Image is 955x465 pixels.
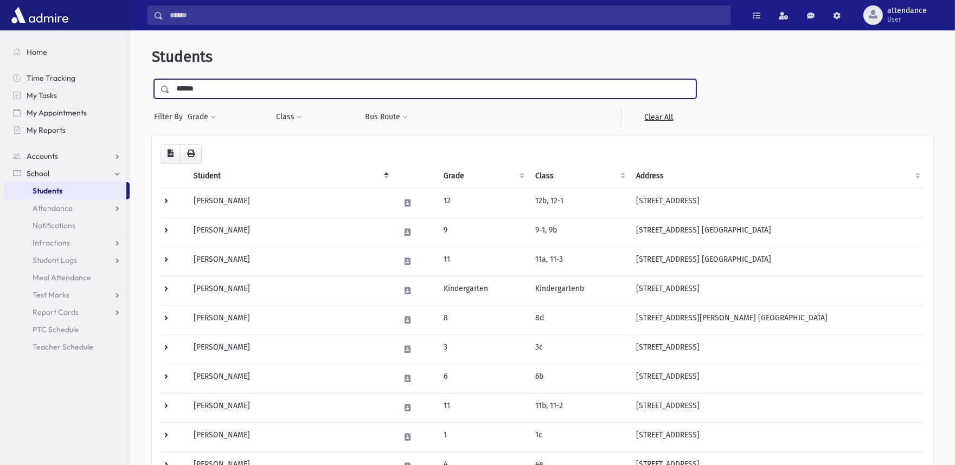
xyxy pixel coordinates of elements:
[529,217,630,247] td: 9-1, 9b
[33,255,77,265] span: Student Logs
[161,144,181,164] button: CSV
[630,364,925,393] td: [STREET_ADDRESS]
[27,169,49,178] span: School
[887,7,927,15] span: attendance
[187,393,394,422] td: [PERSON_NAME]
[4,165,130,182] a: School
[27,151,58,161] span: Accounts
[33,325,79,334] span: PTC Schedule
[364,107,408,127] button: Bus Route
[630,334,925,364] td: [STREET_ADDRESS]
[154,111,187,122] span: Filter By
[33,238,70,248] span: Infractions
[187,188,394,217] td: [PERSON_NAME]
[437,305,529,334] td: 8
[630,422,925,451] td: [STREET_ADDRESS]
[9,4,71,26] img: AdmirePro
[621,107,696,127] a: Clear All
[4,303,130,321] a: Report Cards
[187,247,394,276] td: [PERSON_NAME]
[4,121,130,139] a: My Reports
[630,188,925,217] td: [STREET_ADDRESS]
[630,276,925,305] td: [STREET_ADDRESS]
[4,43,130,61] a: Home
[437,334,529,364] td: 3
[4,182,126,199] a: Students
[4,69,130,87] a: Time Tracking
[180,144,202,164] button: Print
[4,338,130,356] a: Teacher Schedule
[630,247,925,276] td: [STREET_ADDRESS] [GEOGRAPHIC_DATA]
[27,73,75,83] span: Time Tracking
[630,305,925,334] td: [STREET_ADDRESS][PERSON_NAME] [GEOGRAPHIC_DATA]
[529,305,630,334] td: 8d
[163,5,730,25] input: Search
[630,393,925,422] td: [STREET_ADDRESS]
[4,269,130,286] a: Meal Attendance
[529,334,630,364] td: 3c
[630,217,925,247] td: [STREET_ADDRESS] [GEOGRAPHIC_DATA]
[187,164,394,189] th: Student: activate to sort column descending
[887,15,927,24] span: User
[27,47,47,57] span: Home
[4,87,130,104] a: My Tasks
[187,364,394,393] td: [PERSON_NAME]
[437,164,529,189] th: Grade: activate to sort column ascending
[187,107,216,127] button: Grade
[33,186,62,196] span: Students
[33,273,91,282] span: Meal Attendance
[4,251,130,269] a: Student Logs
[437,247,529,276] td: 11
[33,203,73,213] span: Attendance
[152,48,213,66] span: Students
[27,108,87,118] span: My Appointments
[33,221,75,230] span: Notifications
[529,364,630,393] td: 6b
[187,305,394,334] td: [PERSON_NAME]
[27,125,66,135] span: My Reports
[33,307,79,317] span: Report Cards
[27,91,57,100] span: My Tasks
[437,422,529,451] td: 1
[4,199,130,217] a: Attendance
[4,286,130,303] a: Test Marks
[529,164,630,189] th: Class: activate to sort column ascending
[4,147,130,165] a: Accounts
[33,342,93,352] span: Teacher Schedule
[275,107,303,127] button: Class
[4,104,130,121] a: My Appointments
[529,393,630,422] td: 11b, 11-2
[187,422,394,451] td: [PERSON_NAME]
[437,217,529,247] td: 9
[4,321,130,338] a: PTC Schedule
[437,276,529,305] td: Kindergarten
[187,217,394,247] td: [PERSON_NAME]
[33,290,69,300] span: Test Marks
[4,217,130,234] a: Notifications
[529,422,630,451] td: 1c
[630,164,925,189] th: Address: activate to sort column ascending
[437,364,529,393] td: 6
[529,188,630,217] td: 12b, 12-1
[4,234,130,251] a: Infractions
[187,334,394,364] td: [PERSON_NAME]
[187,276,394,305] td: [PERSON_NAME]
[529,276,630,305] td: Kindergartenb
[529,247,630,276] td: 11a, 11-3
[437,393,529,422] td: 11
[437,188,529,217] td: 12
